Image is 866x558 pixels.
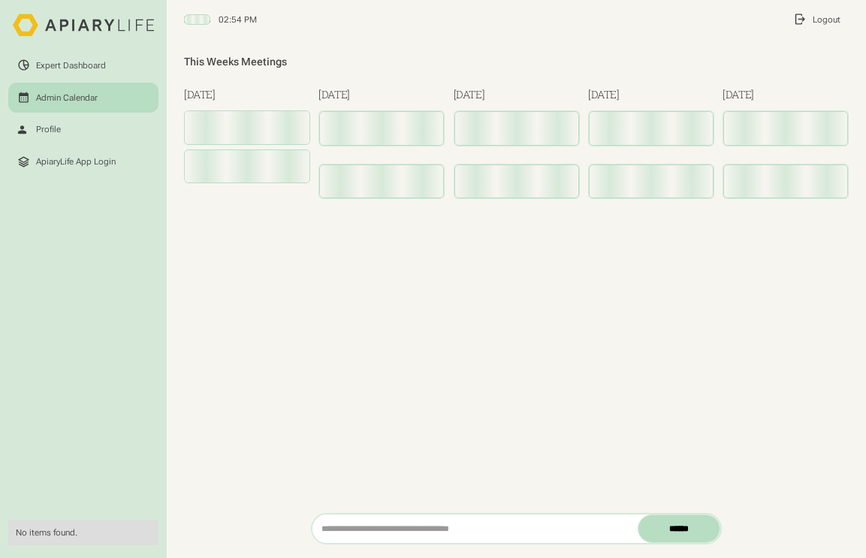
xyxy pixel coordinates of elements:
span: 02:54 PM [219,14,257,25]
a: ApiaryLife App Login [8,146,158,176]
div: No items found. [16,527,150,538]
span: XX Jan [184,14,210,25]
h3: [DATE] [454,86,580,102]
h3: [DATE] [318,86,445,102]
a: Logout [785,5,849,35]
a: Admin Calendar [8,83,158,113]
div: Profile [36,124,61,134]
div: Expert Dashboard [36,60,106,71]
div: Logout [813,14,840,25]
div: Admin Calendar [36,92,98,103]
div: This Weeks Meetings [184,56,849,69]
a: Profile [8,114,158,144]
h3: [DATE] [588,86,714,102]
h3: [DATE] [723,86,849,102]
h3: [DATE] [184,86,310,102]
a: Expert Dashboard [8,50,158,80]
div: ApiaryLife App Login [36,156,116,167]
